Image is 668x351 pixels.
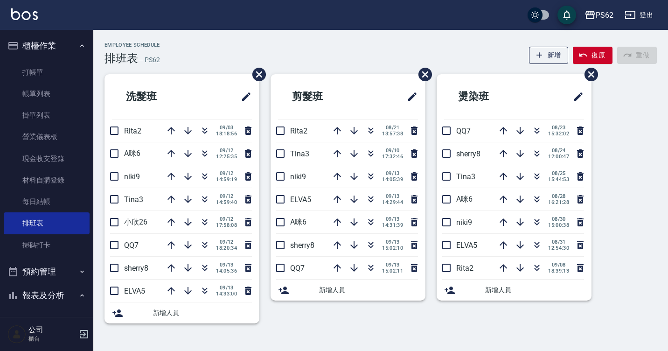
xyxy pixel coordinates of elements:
[216,268,237,274] span: 14:05:36
[4,260,90,284] button: 預約管理
[124,287,145,295] span: ELVA5
[7,325,26,344] img: Person
[548,239,569,245] span: 08/31
[573,47,612,64] button: 復原
[567,85,584,108] span: 修改班表的標題
[4,105,90,126] a: 掛單列表
[124,172,140,181] span: niki9
[216,216,237,222] span: 09/12
[216,291,237,297] span: 14:33:00
[401,85,418,108] span: 修改班表的標題
[382,154,403,160] span: 17:32:46
[4,148,90,169] a: 現金收支登錄
[548,262,569,268] span: 09/08
[548,147,569,154] span: 08/24
[4,191,90,212] a: 每日結帳
[290,172,306,181] span: niki9
[138,55,160,65] h6: — PS62
[548,193,569,199] span: 08/28
[124,149,140,158] span: A咪6
[124,195,143,204] span: Tina3
[437,280,591,301] div: 新增人員
[4,212,90,234] a: 排班表
[4,126,90,147] a: 營業儀表板
[485,285,584,295] span: 新增人員
[581,6,617,25] button: PS62
[548,154,569,160] span: 12:00:47
[319,285,418,295] span: 新增人員
[456,126,471,135] span: QQ7
[216,199,237,205] span: 14:59:40
[456,241,477,250] span: ELVA5
[4,83,90,105] a: 帳單列表
[548,131,569,137] span: 15:32:02
[124,241,139,250] span: QQ7
[216,193,237,199] span: 09/12
[290,241,314,250] span: sherry8
[216,222,237,228] span: 17:58:08
[557,6,576,24] button: save
[290,126,307,135] span: Rita2
[456,195,473,204] span: A咪6
[216,239,237,245] span: 09/12
[4,62,90,83] a: 打帳單
[548,170,569,176] span: 08/25
[382,268,403,274] span: 15:02:11
[4,169,90,191] a: 材料自購登錄
[112,80,203,113] h2: 洗髮班
[382,176,403,183] span: 14:05:39
[382,131,403,137] span: 13:57:38
[11,8,38,20] img: Logo
[278,80,369,113] h2: 剪髮班
[216,131,237,137] span: 18:18:56
[290,218,306,226] span: A咪6
[548,125,569,131] span: 08/23
[548,216,569,222] span: 08/30
[456,172,475,181] span: Tina3
[216,285,237,291] span: 09/13
[216,170,237,176] span: 09/12
[548,245,569,251] span: 12:54:30
[216,245,237,251] span: 18:20:34
[548,176,569,183] span: 15:44:53
[382,216,403,222] span: 09/13
[456,149,480,158] span: sherry8
[382,245,403,251] span: 15:02:10
[216,154,237,160] span: 12:25:35
[216,262,237,268] span: 09/13
[578,61,599,88] span: 刪除班表
[28,335,76,343] p: 櫃台
[382,262,403,268] span: 09/13
[290,195,311,204] span: ELVA5
[4,34,90,58] button: 櫃檯作業
[382,199,403,205] span: 14:29:44
[382,193,403,199] span: 09/13
[4,283,90,308] button: 報表及分析
[104,302,259,323] div: 新增人員
[153,308,252,318] span: 新增人員
[382,170,403,176] span: 09/13
[290,149,309,158] span: Tina3
[104,52,138,65] h3: 排班表
[382,125,403,131] span: 08/21
[456,218,472,227] span: niki9
[235,85,252,108] span: 修改班表的標題
[621,7,657,24] button: 登出
[444,80,535,113] h2: 燙染班
[28,325,76,335] h5: 公司
[411,61,433,88] span: 刪除班表
[548,199,569,205] span: 16:21:28
[4,311,90,333] a: 報表目錄
[216,147,237,154] span: 09/12
[216,125,237,131] span: 09/03
[124,264,148,273] span: sherry8
[4,234,90,256] a: 掃碼打卡
[382,222,403,228] span: 14:31:39
[382,239,403,245] span: 09/13
[124,126,141,135] span: Rita2
[216,176,237,183] span: 14:59:19
[596,9,613,21] div: PS62
[456,264,473,273] span: Rita2
[290,264,305,273] span: QQ7
[548,268,569,274] span: 18:39:13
